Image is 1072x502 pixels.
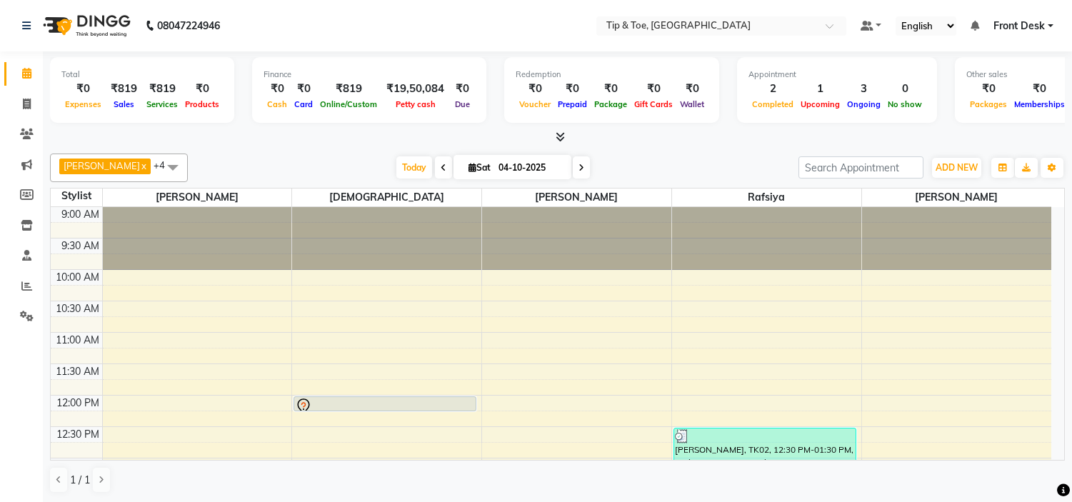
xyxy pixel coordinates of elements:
div: 10:30 AM [53,301,102,316]
div: ₹19,50,084 [381,81,450,97]
span: Products [181,99,223,109]
span: Rafsiya [672,189,861,206]
span: Packages [966,99,1011,109]
input: Search Appointment [798,156,923,179]
div: Finance [264,69,475,81]
span: Today [396,156,432,179]
div: ₹0 [61,81,105,97]
div: 1 [797,81,843,97]
span: Memberships [1011,99,1068,109]
span: Expenses [61,99,105,109]
div: 0 [884,81,926,97]
span: Front Desk [993,19,1045,34]
div: 10:00 AM [53,270,102,285]
input: 2025-10-04 [494,157,566,179]
div: Stylist [51,189,102,204]
span: [PERSON_NAME] [482,189,671,206]
div: 9:00 AM [59,207,102,222]
div: 11:00 AM [53,333,102,348]
div: 12:30 PM [54,427,102,442]
span: ADD NEW [936,162,978,173]
div: Appointment [748,69,926,81]
span: Services [143,99,181,109]
div: ₹0 [516,81,554,97]
span: Due [451,99,474,109]
div: 3 [843,81,884,97]
span: Voucher [516,99,554,109]
span: No show [884,99,926,109]
div: ₹0 [966,81,1011,97]
div: 2 [748,81,797,97]
div: ₹0 [676,81,708,97]
div: ₹0 [591,81,631,97]
div: Redemption [516,69,708,81]
span: Sat [465,162,494,173]
span: +4 [154,159,176,171]
span: Ongoing [843,99,884,109]
span: Prepaid [554,99,591,109]
div: ₹0 [554,81,591,97]
div: ₹819 [316,81,381,97]
span: [PERSON_NAME] [103,189,292,206]
div: Total [61,69,223,81]
div: ₹0 [1011,81,1068,97]
span: Gift Cards [631,99,676,109]
img: logo [36,6,134,46]
div: ₹819 [143,81,181,97]
div: ₹0 [291,81,316,97]
span: Package [591,99,631,109]
a: x [140,160,146,171]
span: Sales [110,99,138,109]
span: Card [291,99,316,109]
span: [PERSON_NAME] [862,189,1051,206]
div: 12:00 PM [54,396,102,411]
span: Online/Custom [316,99,381,109]
div: 1:00 PM [59,458,102,473]
span: [DEMOGRAPHIC_DATA] [292,189,481,206]
span: Completed [748,99,797,109]
span: Wallet [676,99,708,109]
div: [PERSON_NAME], TK02, 12:30 PM-01:30 PM, Nail Maintenance-Acrylic Tip Repair [674,428,856,489]
div: ₹0 [264,81,291,97]
span: Upcoming [797,99,843,109]
div: [PERSON_NAME], TK01, 12:00 PM-12:15 PM, Nail Enhancement-Acrylic Set with T&T Gel Color [294,397,476,411]
span: Cash [264,99,291,109]
div: ₹819 [105,81,143,97]
div: ₹0 [450,81,475,97]
div: 11:30 AM [53,364,102,379]
span: 1 / 1 [70,473,90,488]
div: 9:30 AM [59,239,102,253]
span: [PERSON_NAME] [64,160,140,171]
div: ₹0 [631,81,676,97]
span: Petty cash [392,99,439,109]
button: ADD NEW [932,158,981,178]
div: ₹0 [181,81,223,97]
b: 08047224946 [157,6,220,46]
